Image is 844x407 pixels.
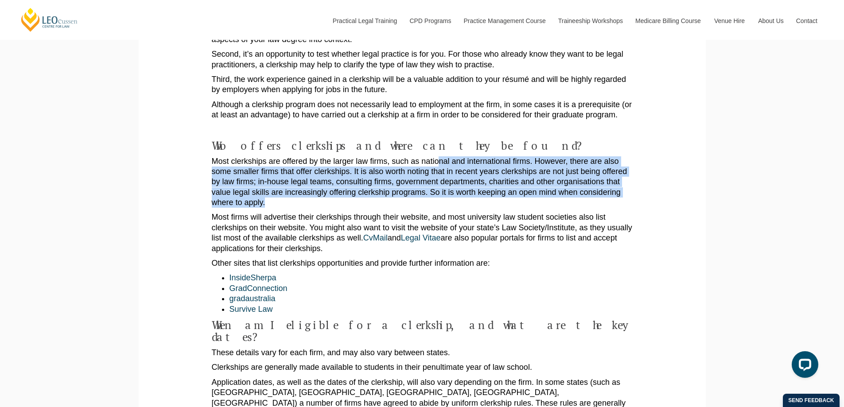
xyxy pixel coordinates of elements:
a: Practical Legal Training [326,2,403,40]
a: Practice Management Course [457,2,552,40]
a: About Us [751,2,790,40]
p: Most clerkships are offered by the larger law firms, such as national and international firms. Ho... [212,156,633,208]
a: InsideSherpa [229,273,276,282]
a: Legal Vitae [401,233,441,242]
a: CvMail [363,233,388,242]
a: GradConnection [229,284,288,293]
a: Medicare Billing Course [629,2,708,40]
p: Clerkships are generally made available to students in their penultimate year of law school. [212,362,633,372]
p: Other sites that list clerkships opportunities and provide further information are: [212,258,633,268]
h4: Who offers clerkships and where can they be found? [212,140,633,152]
a: CPD Programs [403,2,457,40]
p: Third, the work experience gained in a clerkship will be a valuable addition to your résumé and w... [212,74,633,95]
a: Survive Law [229,305,273,314]
p: Second, it’s an opportunity to test whether legal practice is for you. For those who already know... [212,49,633,70]
a: Contact [790,2,824,40]
h4: When am I eligible for a clerkship, and what are the key dates? [212,319,633,343]
p: Most firms will advertise their clerkships through their website, and most university law student... [212,212,633,254]
a: gradaustralia [229,294,276,303]
p: These details vary for each firm, and may also vary between states. [212,348,633,358]
a: [PERSON_NAME] Centre for Law [20,7,79,32]
a: Venue Hire [708,2,751,40]
p: Although a clerkship program does not necessarily lead to employment at the firm, in some cases i... [212,100,633,120]
a: Traineeship Workshops [552,2,629,40]
iframe: LiveChat chat widget [785,348,822,385]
